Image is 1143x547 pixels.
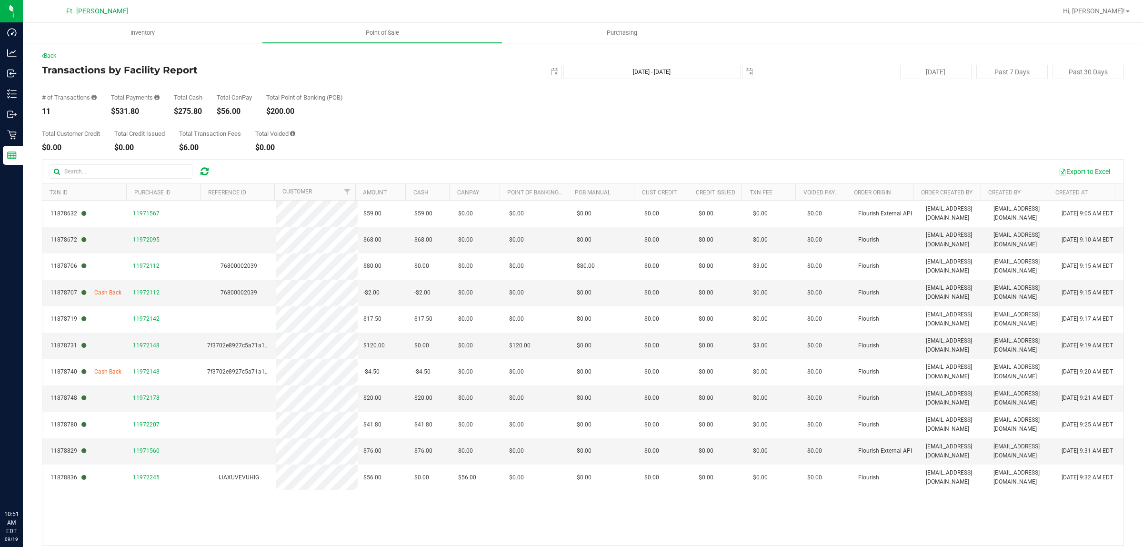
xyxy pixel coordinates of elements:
[414,341,429,350] span: $0.00
[993,363,1050,381] span: [EMAIL_ADDRESS][DOMAIN_NAME]
[858,367,879,376] span: Flourish
[4,536,19,543] p: 09/19
[993,284,1050,302] span: [EMAIL_ADDRESS][DOMAIN_NAME]
[753,473,768,482] span: $0.00
[548,65,561,79] span: select
[414,288,431,297] span: -$2.00
[803,189,851,196] a: Voided Payment
[363,189,387,196] a: Amount
[993,389,1050,407] span: [EMAIL_ADDRESS][DOMAIN_NAME]
[134,189,170,196] a: Purchase ID
[1062,235,1113,244] span: [DATE] 9:10 AM EDT
[509,367,524,376] span: $0.00
[1062,420,1113,429] span: [DATE] 9:25 AM EDT
[807,235,822,244] span: $0.00
[926,468,982,486] span: [EMAIL_ADDRESS][DOMAIN_NAME]
[42,52,56,59] a: Back
[699,209,713,218] span: $0.00
[753,420,768,429] span: $0.00
[414,314,432,324] span: $17.50
[509,446,524,456] span: $0.00
[509,288,524,297] span: $0.00
[363,288,380,297] span: -$2.00
[807,446,822,456] span: $0.00
[133,289,160,296] span: 11972112
[993,257,1050,275] span: [EMAIL_ADDRESS][DOMAIN_NAME]
[644,209,659,218] span: $0.00
[154,94,160,101] i: Sum of all successful, non-voided payment transaction amounts, excluding tips and transaction fees.
[133,315,160,322] span: 11972142
[577,288,592,297] span: $0.00
[133,474,160,481] span: 11972245
[509,235,524,244] span: $0.00
[1062,314,1113,324] span: [DATE] 9:17 AM EDT
[7,69,17,78] inline-svg: Inbound
[133,447,160,454] span: 11971560
[42,94,97,101] div: # of Transactions
[133,421,160,428] span: 11972207
[290,131,295,137] i: Sum of all voided payment transaction amounts, excluding tips and transaction fees.
[94,288,121,297] span: Cash Back
[753,235,768,244] span: $0.00
[413,189,429,196] a: Cash
[363,446,381,456] span: $76.00
[50,473,86,482] span: 11878836
[577,367,592,376] span: $0.00
[644,262,659,271] span: $0.00
[1062,209,1113,218] span: [DATE] 9:05 AM EDT
[993,336,1050,355] span: [EMAIL_ADDRESS][DOMAIN_NAME]
[699,420,713,429] span: $0.00
[594,29,650,37] span: Purchasing
[993,231,1050,249] span: [EMAIL_ADDRESS][DOMAIN_NAME]
[644,367,659,376] span: $0.00
[753,341,768,350] span: $3.00
[458,341,473,350] span: $0.00
[7,48,17,58] inline-svg: Analytics
[926,415,982,434] span: [EMAIL_ADDRESS][DOMAIN_NAME]
[133,263,160,269] span: 11972112
[114,144,165,152] div: $0.00
[644,235,659,244] span: $0.00
[50,341,86,350] span: 11878731
[750,189,772,196] a: Txn Fee
[509,262,524,271] span: $0.00
[7,130,17,140] inline-svg: Retail
[509,314,524,324] span: $0.00
[577,314,592,324] span: $0.00
[50,288,86,297] span: 11878707
[217,108,252,115] div: $56.00
[353,29,412,37] span: Point of Sale
[807,394,822,403] span: $0.00
[91,94,97,101] i: Count of all successful payment transactions, possibly including voids, refunds, and cash-back fr...
[217,94,252,101] div: Total CanPay
[118,29,168,37] span: Inventory
[363,314,381,324] span: $17.50
[976,65,1048,79] button: Past 7 Days
[458,473,476,482] span: $56.00
[1062,262,1113,271] span: [DATE] 9:15 AM EDT
[1062,367,1113,376] span: [DATE] 9:20 AM EDT
[926,257,982,275] span: [EMAIL_ADDRESS][DOMAIN_NAME]
[926,204,982,223] span: [EMAIL_ADDRESS][DOMAIN_NAME]
[926,389,982,407] span: [EMAIL_ADDRESS][DOMAIN_NAME]
[993,468,1050,486] span: [EMAIL_ADDRESS][DOMAIN_NAME]
[993,415,1050,434] span: [EMAIL_ADDRESS][DOMAIN_NAME]
[854,189,891,196] a: Order Origin
[993,442,1050,460] span: [EMAIL_ADDRESS][DOMAIN_NAME]
[900,65,972,79] button: [DATE]
[458,262,473,271] span: $0.00
[509,394,524,403] span: $0.00
[1062,341,1113,350] span: [DATE] 9:19 AM EDT
[577,209,592,218] span: $0.00
[699,394,713,403] span: $0.00
[174,108,202,115] div: $275.80
[7,151,17,160] inline-svg: Reports
[111,94,160,101] div: Total Payments
[7,28,17,37] inline-svg: Dashboard
[1063,7,1125,15] span: Hi, [PERSON_NAME]!
[7,110,17,119] inline-svg: Outbound
[339,184,355,200] a: Filter
[699,341,713,350] span: $0.00
[50,262,86,271] span: 11878706
[644,394,659,403] span: $0.00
